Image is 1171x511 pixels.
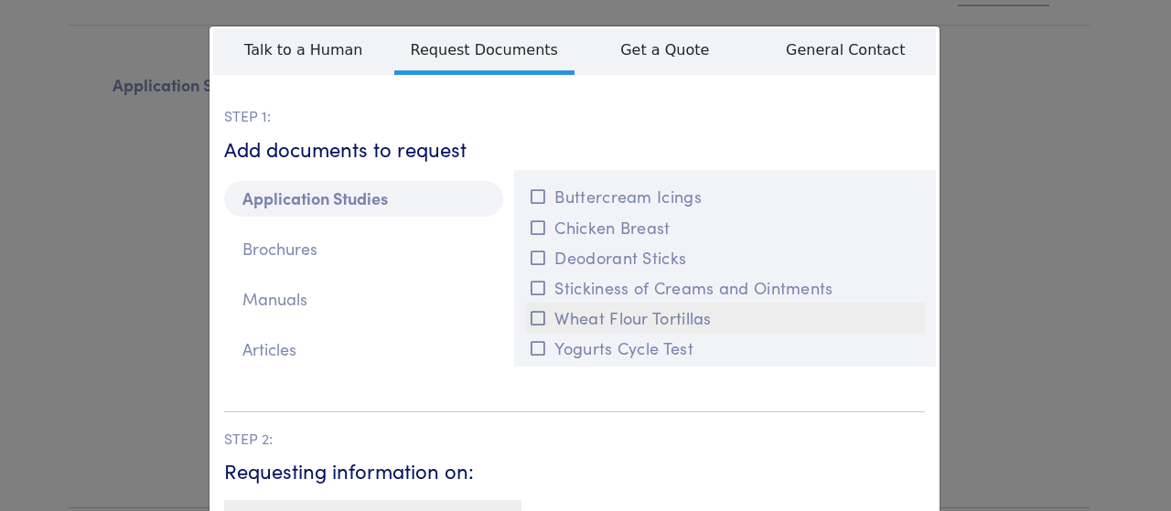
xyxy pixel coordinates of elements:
[213,28,394,70] span: Talk to a Human
[224,104,925,128] p: STEP 1:
[525,212,925,242] button: Chicken Breast
[224,135,925,164] h6: Add documents to request
[224,282,503,317] p: Manuals
[756,28,937,70] span: General Contact
[575,28,756,70] span: Get a Quote
[525,364,925,394] button: Toothpaste - Tarter Control Gel
[525,303,925,333] button: Wheat Flour Tortillas
[224,181,503,217] p: Application Studies
[525,272,925,303] button: Stickiness of Creams and Ointments
[525,333,925,363] button: Yogurts Cycle Test
[224,231,503,267] p: Brochures
[224,332,503,367] p: Articles
[224,457,925,485] h6: Requesting information on:
[525,181,925,211] button: Buttercream Icings
[224,427,925,451] p: STEP 2:
[394,28,575,75] span: Request Documents
[525,242,925,272] button: Deodorant Sticks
